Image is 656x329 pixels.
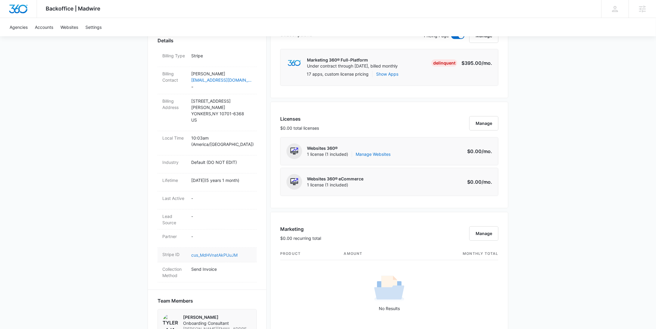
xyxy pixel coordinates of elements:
img: marketing360Logo [288,60,301,66]
img: No Results [374,274,404,304]
p: 17 apps, custom license pricing [307,71,369,77]
p: $0.00 total licenses [280,125,319,131]
button: Show Apps [376,71,398,77]
div: Collection MethodSend Invoice [158,262,257,282]
dt: Last Active [162,195,186,201]
button: Manage [469,226,498,241]
span: /mo. [482,60,492,66]
div: Last Active- [158,192,257,210]
p: 10:03am ( America/[GEOGRAPHIC_DATA] ) [191,135,252,147]
h3: Licenses [280,115,319,122]
p: - [191,213,252,219]
span: 1 license (1 included) [307,151,391,157]
p: Stripe [191,53,252,59]
a: cus_MdHVnatAkPUuJM [191,252,238,258]
a: Agencies [6,18,31,36]
p: $0.00 [464,148,492,155]
a: Websites [57,18,82,36]
th: monthly total [405,247,498,260]
p: $0.00 recurring total [280,235,321,241]
p: Marketing 360® Full-Platform [307,57,398,63]
dt: Billing Address [162,98,186,110]
p: - [191,233,252,240]
h3: Marketing [280,225,321,233]
p: [PERSON_NAME] [183,314,252,320]
dt: Billing Type [162,53,186,59]
a: Settings [82,18,105,36]
div: Stripe IDcus_MdHVnatAkPUuJM [158,248,257,262]
div: Billing Contact[PERSON_NAME][EMAIL_ADDRESS][DOMAIN_NAME]- [158,67,257,94]
span: 1 license (1 included) [307,182,363,188]
dt: Industry [162,159,186,165]
p: Send Invoice [191,266,252,272]
span: Backoffice | Madwire [46,5,101,12]
p: - [191,195,252,201]
p: $395.00 [461,59,492,67]
dt: Partner [162,233,186,240]
th: product [280,247,339,260]
a: [EMAIL_ADDRESS][DOMAIN_NAME] [191,77,252,83]
dt: Local Time [162,135,186,141]
div: Billing Address[STREET_ADDRESS][PERSON_NAME]YONKERS,NY 10701-6368US [158,94,257,131]
th: amount [339,247,405,260]
span: Onboarding Consultant [183,320,252,326]
div: Lead Source- [158,210,257,230]
dd: - [191,71,252,90]
p: Websites 360® eCommerce [307,176,363,182]
div: Partner- [158,230,257,248]
dt: Lifetime [162,177,186,183]
p: $0.00 [464,178,492,186]
p: [DATE] ( 5 years 1 month ) [191,177,252,183]
div: Billing TypeStripe [158,49,257,67]
div: IndustryDefault (DO NOT EDIT) [158,155,257,174]
dt: Collection Method [162,266,186,279]
dt: Billing Contact [162,71,186,83]
p: Websites 360® [307,145,391,151]
dt: Lead Source [162,213,186,226]
p: Default (DO NOT EDIT) [191,159,252,165]
div: Lifetime[DATE](5 years 1 month) [158,174,257,192]
span: /mo. [482,148,492,154]
a: Accounts [31,18,57,36]
span: Details [158,37,173,44]
p: Under contract through [DATE], billed monthly [307,63,398,69]
span: /mo. [482,179,492,185]
p: [STREET_ADDRESS][PERSON_NAME] YONKERS , NY 10701-6368 US [191,98,252,123]
a: Manage Websites [356,151,391,157]
button: Manage [469,116,498,131]
dt: Stripe ID [162,251,186,258]
p: [PERSON_NAME] [191,71,252,77]
p: No Results [280,305,498,312]
span: Team Members [158,297,193,304]
div: Delinquent [431,59,457,67]
div: Local Time10:03am (America/[GEOGRAPHIC_DATA]) [158,131,257,155]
